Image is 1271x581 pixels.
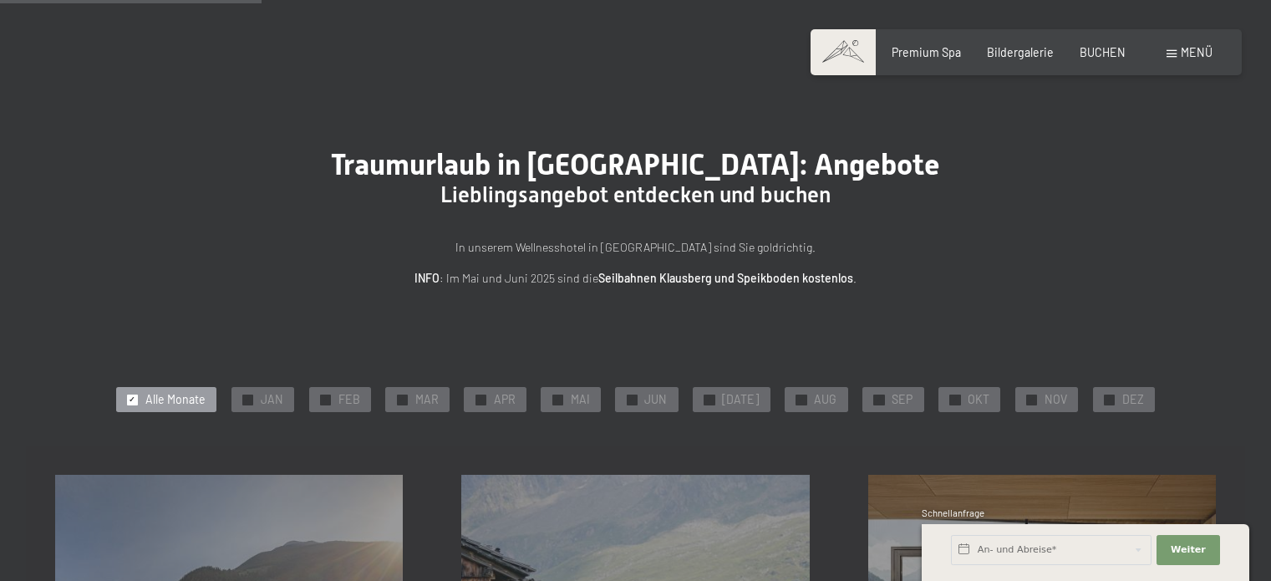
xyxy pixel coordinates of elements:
[1157,535,1220,565] button: Weiter
[571,391,590,408] span: MAI
[261,391,283,408] span: JAN
[628,395,635,405] span: ✓
[968,391,989,408] span: OKT
[722,391,759,408] span: [DATE]
[399,395,405,405] span: ✓
[1080,45,1126,59] a: BUCHEN
[414,271,440,285] strong: INFO
[1181,45,1213,59] span: Menü
[706,395,713,405] span: ✓
[922,507,984,518] span: Schnellanfrage
[1171,543,1206,557] span: Weiter
[598,271,853,285] strong: Seilbahnen Klausberg und Speikboden kostenlos
[1122,391,1144,408] span: DEZ
[494,391,516,408] span: APR
[145,391,206,408] span: Alle Monate
[876,395,882,405] span: ✓
[814,391,836,408] span: AUG
[554,395,561,405] span: ✓
[338,391,360,408] span: FEB
[892,45,961,59] a: Premium Spa
[1106,395,1113,405] span: ✓
[322,395,328,405] span: ✓
[798,395,805,405] span: ✓
[129,395,135,405] span: ✓
[892,391,913,408] span: SEP
[952,395,958,405] span: ✓
[477,395,484,405] span: ✓
[1045,391,1067,408] span: NOV
[440,182,831,207] span: Lieblingsangebot entdecken und buchen
[244,395,251,405] span: ✓
[644,391,667,408] span: JUN
[1029,395,1035,405] span: ✓
[987,45,1054,59] a: Bildergalerie
[268,269,1004,288] p: : Im Mai und Juni 2025 sind die .
[331,147,940,181] span: Traumurlaub in [GEOGRAPHIC_DATA]: Angebote
[268,238,1004,257] p: In unserem Wellnesshotel in [GEOGRAPHIC_DATA] sind Sie goldrichtig.
[415,391,439,408] span: MAR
